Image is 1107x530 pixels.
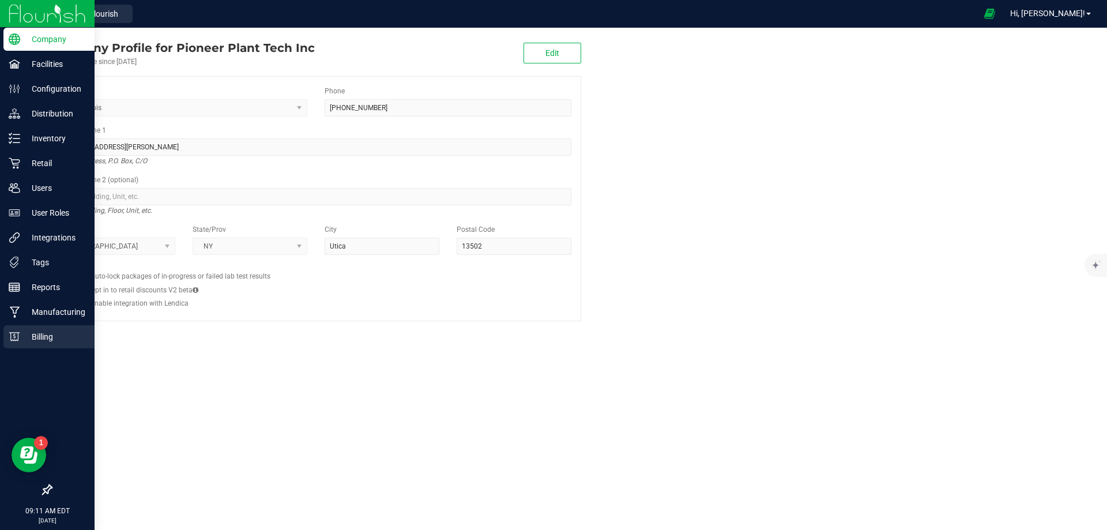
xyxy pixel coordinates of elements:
p: Tags [20,255,89,269]
i: Suite, Building, Floor, Unit, etc. [61,204,152,217]
label: Postal Code [457,224,495,235]
p: Retail [20,156,89,170]
button: Edit [524,43,581,63]
p: Reports [20,280,89,294]
input: Suite, Building, Unit, etc. [61,188,571,205]
inline-svg: Retail [9,157,20,169]
h2: Configs [61,264,571,271]
inline-svg: Integrations [9,232,20,243]
label: State/Prov [193,224,226,235]
inline-svg: Inventory [9,133,20,144]
span: Open Ecommerce Menu [977,2,1003,25]
div: Account active since [DATE] [51,57,315,67]
inline-svg: Company [9,33,20,45]
label: City [325,224,337,235]
inline-svg: Manufacturing [9,306,20,318]
p: Distribution [20,107,89,121]
div: Pioneer Plant Tech Inc [51,39,315,57]
iframe: Resource center unread badge [34,436,48,450]
label: Opt in to retail discounts V2 beta [91,285,198,295]
p: [DATE] [5,516,89,525]
p: Company [20,32,89,46]
inline-svg: Tags [9,257,20,268]
span: Edit [545,48,559,58]
span: Hi, [PERSON_NAME]! [1010,9,1085,18]
inline-svg: Reports [9,281,20,293]
inline-svg: Billing [9,331,20,343]
inline-svg: Users [9,182,20,194]
input: Postal Code [457,238,571,255]
inline-svg: Distribution [9,108,20,119]
input: City [325,238,439,255]
input: (123) 456-7890 [325,99,571,116]
p: Configuration [20,82,89,96]
iframe: Resource center [12,438,46,472]
p: Facilities [20,57,89,71]
label: Enable integration with Lendica [91,298,189,309]
label: Auto-lock packages of in-progress or failed lab test results [91,271,270,281]
p: Users [20,181,89,195]
i: Street address, P.O. Box, C/O [61,154,147,168]
p: Manufacturing [20,305,89,319]
inline-svg: Configuration [9,83,20,95]
inline-svg: User Roles [9,207,20,219]
p: Integrations [20,231,89,245]
p: Billing [20,330,89,344]
p: 09:11 AM EDT [5,506,89,516]
input: Address [61,138,571,156]
label: Phone [325,86,345,96]
p: Inventory [20,131,89,145]
label: Address Line 2 (optional) [61,175,138,185]
inline-svg: Facilities [9,58,20,70]
p: User Roles [20,206,89,220]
